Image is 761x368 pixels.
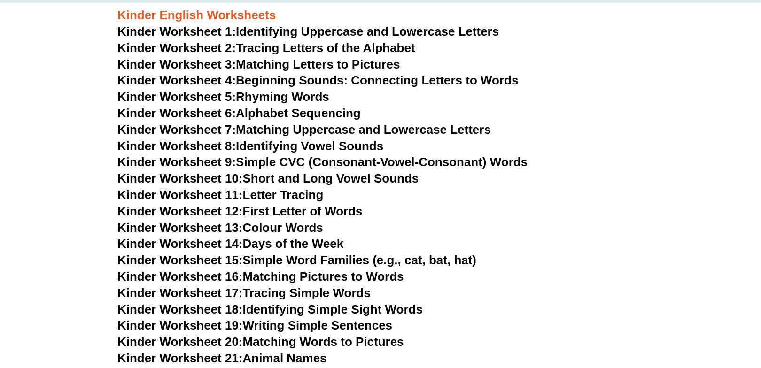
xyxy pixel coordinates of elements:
[117,106,236,120] span: Kinder Worksheet 6:
[117,318,243,332] span: Kinder Worksheet 19:
[117,90,329,104] a: Kinder Worksheet 5:Rhyming Words
[117,155,528,169] a: Kinder Worksheet 9:Simple CVC (Consonant-Vowel-Consonant) Words
[117,73,236,87] span: Kinder Worksheet 4:
[117,335,404,349] a: Kinder Worksheet 20:Matching Words to Pictures
[117,221,243,235] span: Kinder Worksheet 13:
[117,123,236,137] span: Kinder Worksheet 7:
[117,269,243,284] span: Kinder Worksheet 16:
[117,302,423,316] a: Kinder Worksheet 18:Identifying Simple Sight Words
[117,139,236,153] span: Kinder Worksheet 8:
[117,24,499,38] a: Kinder Worksheet 1:Identifying Uppercase and Lowercase Letters
[117,204,363,218] a: Kinder Worksheet 12:First Letter of Words
[117,139,383,153] a: Kinder Worksheet 8:Identifying Vowel Sounds
[117,269,404,284] a: Kinder Worksheet 16:Matching Pictures to Words
[117,335,243,349] span: Kinder Worksheet 20:
[117,237,243,251] span: Kinder Worksheet 14:
[117,286,243,300] span: Kinder Worksheet 17:
[605,262,761,368] iframe: Chat Widget
[117,8,644,23] h3: Kinder English Worksheets
[117,123,491,137] a: Kinder Worksheet 7:Matching Uppercase and Lowercase Letters
[117,188,324,202] a: Kinder Worksheet 11:Letter Tracing
[117,171,419,185] a: Kinder Worksheet 10:Short and Long Vowel Sounds
[117,253,476,267] a: Kinder Worksheet 15:Simple Word Families (e.g., cat, bat, hat)
[117,286,371,300] a: Kinder Worksheet 17:Tracing Simple Words
[117,155,236,169] span: Kinder Worksheet 9:
[117,221,323,235] a: Kinder Worksheet 13:Colour Words
[117,351,243,365] span: Kinder Worksheet 21:
[117,188,243,202] span: Kinder Worksheet 11:
[117,90,236,104] span: Kinder Worksheet 5:
[117,57,400,71] a: Kinder Worksheet 3:Matching Letters to Pictures
[117,73,519,87] a: Kinder Worksheet 4:Beginning Sounds: Connecting Letters to Words
[117,204,243,218] span: Kinder Worksheet 12:
[117,253,243,267] span: Kinder Worksheet 15:
[117,41,236,55] span: Kinder Worksheet 2:
[117,24,236,38] span: Kinder Worksheet 1:
[117,318,392,332] a: Kinder Worksheet 19:Writing Simple Sentences
[117,57,236,71] span: Kinder Worksheet 3:
[117,237,343,251] a: Kinder Worksheet 14:Days of the Week
[117,41,415,55] a: Kinder Worksheet 2:Tracing Letters of the Alphabet
[117,171,243,185] span: Kinder Worksheet 10:
[117,351,327,365] a: Kinder Worksheet 21:Animal Names
[117,302,243,316] span: Kinder Worksheet 18:
[117,106,361,120] a: Kinder Worksheet 6:Alphabet Sequencing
